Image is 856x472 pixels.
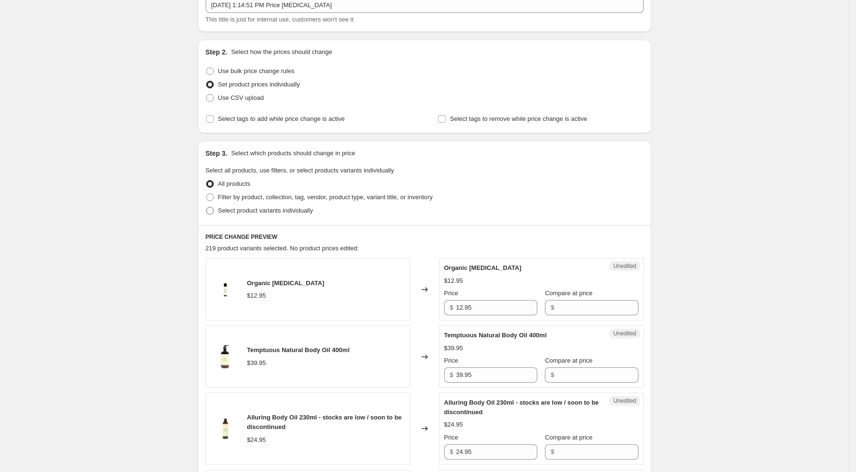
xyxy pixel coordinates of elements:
img: WhiteSeedCollective_Denu_TemptuousBodyOil_400ml_80x.png [211,343,240,371]
span: Unedited [613,330,636,337]
div: $24.95 [444,420,463,429]
span: Alluring Body Oil 230ml - stocks are low / soon to be discontinued [444,399,599,416]
span: Price [444,290,459,297]
img: WhiteSeedCollective_Denu_OrganicLipBalm_5gm_1_80x.png [211,275,240,304]
img: WhiteSeedCollective_Denu_AlluringBodyOil_230ml_1_80x.png [211,414,240,443]
span: Select tags to add while price change is active [218,115,345,122]
span: Use CSV upload [218,94,264,101]
h2: Step 2. [206,47,228,57]
span: $ [551,448,554,455]
span: Select tags to remove while price change is active [450,115,587,122]
h6: PRICE CHANGE PREVIEW [206,233,644,241]
p: Select how the prices should change [231,47,332,57]
span: Select all products, use filters, or select products variants individually [206,167,394,174]
div: $39.95 [444,343,463,353]
span: Set product prices individually [218,81,300,88]
div: $12.95 [247,291,266,300]
span: Price [444,434,459,441]
span: Compare at price [545,290,593,297]
span: $ [450,304,453,311]
span: Use bulk price change rules [218,67,294,75]
div: $39.95 [247,358,266,368]
span: Compare at price [545,357,593,364]
span: Alluring Body Oil 230ml - stocks are low / soon to be discontinued [247,414,402,430]
span: Unedited [613,397,636,405]
span: Select product variants individually [218,207,313,214]
span: This title is just for internal use, customers won't see it [206,16,354,23]
p: Select which products should change in price [231,149,355,158]
span: $ [551,304,554,311]
span: Unedited [613,262,636,270]
span: $ [450,371,453,378]
span: Price [444,357,459,364]
span: Compare at price [545,434,593,441]
span: Temptuous Natural Body Oil 400ml [444,332,547,339]
span: Temptuous Natural Body Oil 400ml [247,346,350,354]
span: 219 product variants selected. No product prices edited: [206,245,359,252]
span: Organic [MEDICAL_DATA] [444,264,522,271]
span: $ [551,371,554,378]
div: $24.95 [247,435,266,445]
span: $ [450,448,453,455]
h2: Step 3. [206,149,228,158]
span: Organic [MEDICAL_DATA] [247,279,324,287]
span: All products [218,180,251,187]
div: $12.95 [444,276,463,286]
span: Filter by product, collection, tag, vendor, product type, variant title, or inventory [218,193,433,201]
